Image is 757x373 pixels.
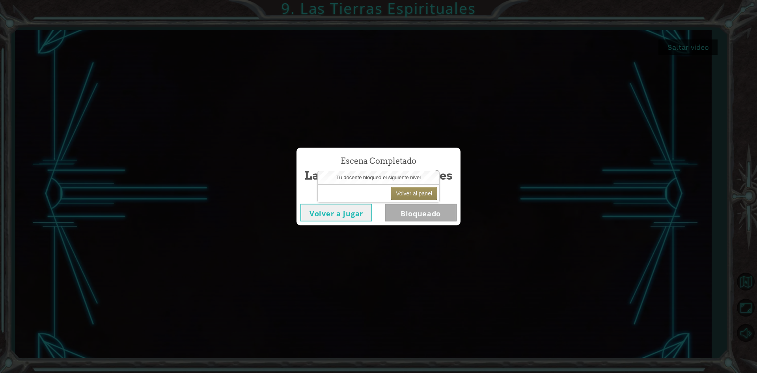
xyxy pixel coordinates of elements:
button: Volver a jugar [300,204,372,221]
span: Escena Completado [341,156,416,167]
button: Volver al panel [391,187,437,200]
span: Tu docente bloqueó el siguiente nivel [336,174,421,180]
button: Bloqueado [385,204,457,221]
span: Las Tierras Espirituales [304,167,453,184]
